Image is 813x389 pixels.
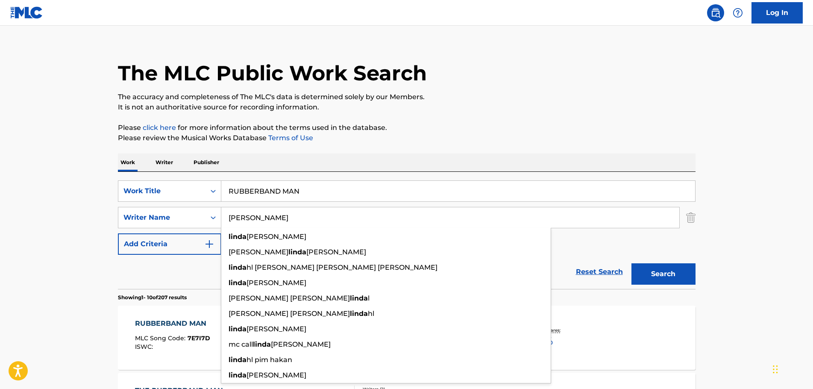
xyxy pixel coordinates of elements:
[123,186,200,196] div: Work Title
[229,309,350,318] span: [PERSON_NAME] [PERSON_NAME]
[288,248,306,256] strong: linda
[707,4,724,21] a: Public Search
[572,262,627,281] a: Reset Search
[247,356,292,364] span: hl pim hakan
[118,92,696,102] p: The accuracy and completeness of The MLC's data is determined solely by our Members.
[267,134,313,142] a: Terms of Use
[118,306,696,370] a: RUBBERBAND MANMLC Song Code:7E7I7DISWC:Writers (2)[PERSON_NAME], [PERSON_NAME]Recording Artists (...
[247,233,306,241] span: [PERSON_NAME]
[253,340,271,348] strong: linda
[118,233,221,255] button: Add Criteria
[686,207,696,228] img: Delete Criterion
[123,212,200,223] div: Writer Name
[247,371,306,379] span: [PERSON_NAME]
[135,334,188,342] span: MLC Song Code :
[188,334,210,342] span: 7E7I7D
[118,133,696,143] p: Please review the Musical Works Database
[368,294,370,302] span: l
[247,263,437,271] span: hl [PERSON_NAME] [PERSON_NAME] [PERSON_NAME]
[10,6,43,19] img: MLC Logo
[247,325,306,333] span: [PERSON_NAME]
[751,2,803,24] a: Log In
[350,294,368,302] strong: linda
[229,233,247,241] strong: linda
[229,340,253,348] span: mc call
[118,123,696,133] p: Please for more information about the terms used in the database.
[229,263,247,271] strong: linda
[733,8,743,18] img: help
[153,153,176,171] p: Writer
[143,124,176,132] a: click here
[350,309,368,318] strong: linda
[306,248,366,256] span: [PERSON_NAME]
[118,60,427,86] h1: The MLC Public Work Search
[229,294,350,302] span: [PERSON_NAME] [PERSON_NAME]
[271,340,331,348] span: [PERSON_NAME]
[229,371,247,379] strong: linda
[229,248,288,256] span: [PERSON_NAME]
[773,357,778,382] div: Drag
[247,279,306,287] span: [PERSON_NAME]
[710,8,721,18] img: search
[135,343,155,351] span: ISWC :
[229,279,247,287] strong: linda
[118,294,187,301] p: Showing 1 - 10 of 207 results
[229,356,247,364] strong: linda
[204,239,214,249] img: 9d2ae6d4665cec9f34b9.svg
[118,102,696,112] p: It is not an authoritative source for recording information.
[770,348,813,389] iframe: Chat Widget
[135,318,211,329] div: RUBBERBAND MAN
[191,153,222,171] p: Publisher
[368,309,374,318] span: hl
[729,4,746,21] div: Help
[631,263,696,285] button: Search
[229,325,247,333] strong: linda
[118,180,696,289] form: Search Form
[118,153,138,171] p: Work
